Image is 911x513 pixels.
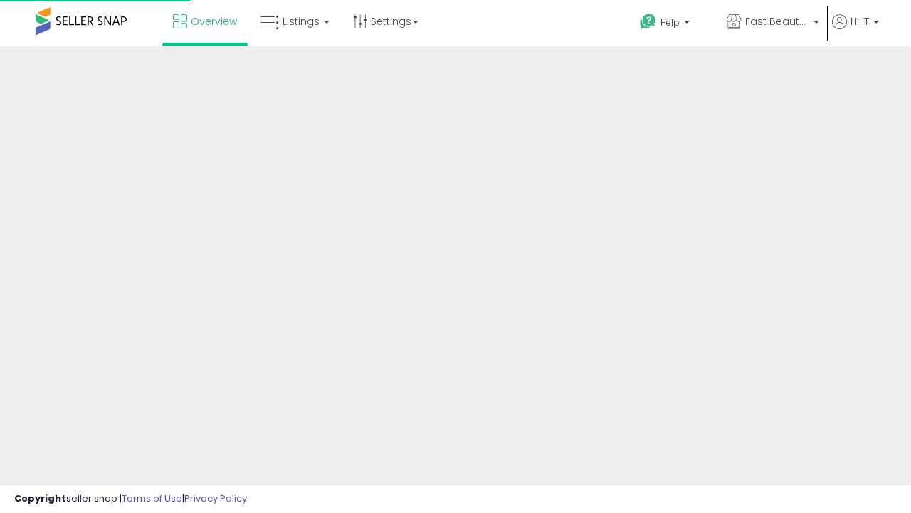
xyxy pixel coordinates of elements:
a: Hi IT [832,14,879,46]
a: Help [628,2,714,46]
span: Hi IT [851,14,869,28]
i: Get Help [639,13,657,31]
span: Overview [191,14,237,28]
a: Privacy Policy [184,492,247,505]
strong: Copyright [14,492,66,505]
a: Terms of Use [122,492,182,505]
div: seller snap | | [14,492,247,506]
span: Listings [283,14,320,28]
span: Fast Beauty ([GEOGRAPHIC_DATA]) [745,14,809,28]
span: Help [660,16,680,28]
